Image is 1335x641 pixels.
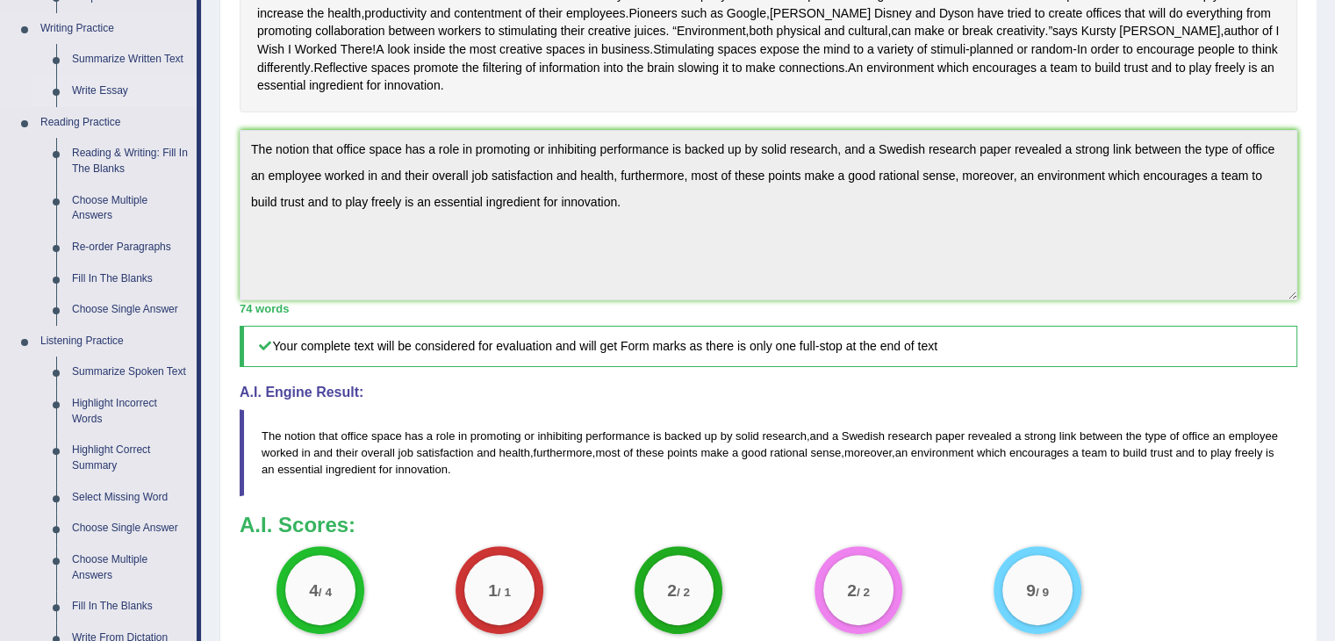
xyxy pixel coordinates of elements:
[973,59,1037,77] span: Click to see word definition
[262,429,281,443] span: The
[779,59,844,77] span: Click to see word definition
[727,4,766,23] span: Click to see word definition
[64,482,197,514] a: Select Missing Word
[677,585,690,598] small: / 2
[371,59,410,77] span: Click to see word definition
[722,59,729,77] span: Click to see word definition
[32,13,197,45] a: Writing Practice
[948,22,958,40] span: Click to see word definition
[1081,22,1116,40] span: Click to see word definition
[284,429,315,443] span: notion
[667,580,677,599] big: 2
[1198,40,1235,59] span: Click to see word definition
[700,446,729,459] span: make
[1210,446,1231,459] span: play
[1246,4,1271,23] span: Click to see word definition
[64,44,197,76] a: Summarize Written Text
[1188,59,1211,77] span: Click to see word definition
[1015,429,1021,443] span: a
[1040,59,1047,77] span: Click to see word definition
[1095,59,1121,77] span: Click to see word definition
[891,22,911,40] span: Click to see word definition
[302,446,311,459] span: in
[842,429,885,443] span: Swedish
[561,22,585,40] span: Click to see word definition
[64,357,197,388] a: Summarize Spoken Text
[1152,59,1172,77] span: Click to see word definition
[470,429,521,443] span: promoting
[396,463,448,476] span: innovation
[1086,4,1121,23] span: Click to see word definition
[627,59,643,77] span: Click to see word definition
[1080,429,1123,443] span: between
[525,4,535,23] span: Click to see word definition
[1248,59,1257,77] span: Click to see word definition
[313,59,367,77] span: Click to see word definition
[636,446,664,459] span: these
[1059,429,1077,443] span: link
[832,429,838,443] span: a
[915,22,944,40] span: Click to see word definition
[867,40,874,59] span: Click to see word definition
[1145,429,1166,443] span: type
[537,429,582,443] span: inhibiting
[1169,4,1183,23] span: Click to see word definition
[257,22,312,40] span: Click to see word definition
[970,40,1014,59] span: Click to see word definition
[319,429,338,443] span: that
[681,4,707,23] span: Click to see word definition
[32,326,197,357] a: Listening Practice
[1148,4,1165,23] span: Click to see word definition
[341,429,368,443] span: office
[628,4,677,23] span: Click to see word definition
[470,40,496,59] span: Click to see word definition
[64,263,197,295] a: Fill In The Blanks
[848,22,887,40] span: Click to see word definition
[760,40,800,59] span: Click to see word definition
[1123,59,1147,77] span: Click to see word definition
[1048,4,1082,23] span: Click to see word definition
[647,59,674,77] span: Click to see word definition
[277,463,322,476] span: essential
[996,22,1044,40] span: Click to see word definition
[1186,4,1243,23] span: Click to see word definition
[387,40,410,59] span: Click to see word definition
[770,446,807,459] span: rational
[367,76,381,95] span: Click to see word definition
[454,4,521,23] span: Click to see word definition
[1124,4,1145,23] span: Click to see word definition
[1238,40,1248,59] span: Click to see word definition
[524,429,535,443] span: or
[499,22,557,40] span: Click to see word definition
[64,185,197,232] a: Choose Multiple Answers
[911,446,974,459] span: environment
[1212,429,1224,443] span: an
[416,446,473,459] span: satisfaction
[1016,40,1027,59] span: Click to see word definition
[1110,446,1120,459] span: to
[915,4,936,23] span: Click to see word definition
[1008,4,1031,23] span: Click to see word definition
[364,4,427,23] span: Click to see word definition
[566,4,626,23] span: Click to see word definition
[240,513,355,537] b: A.I. Scores:
[847,580,857,599] big: 2
[623,446,633,459] span: of
[1198,446,1208,459] span: to
[856,585,869,598] small: / 2
[977,446,1006,459] span: which
[398,446,413,459] span: job
[32,107,197,139] a: Reading Practice
[405,429,423,443] span: has
[319,585,332,598] small: / 4
[64,232,197,263] a: Re-order Paragraphs
[939,4,974,23] span: Click to see word definition
[895,446,908,459] span: an
[371,429,402,443] span: space
[968,429,1012,443] span: revealed
[1024,429,1056,443] span: strong
[1123,446,1146,459] span: build
[1234,446,1262,459] span: freely
[1126,429,1142,443] span: the
[309,580,319,599] big: 4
